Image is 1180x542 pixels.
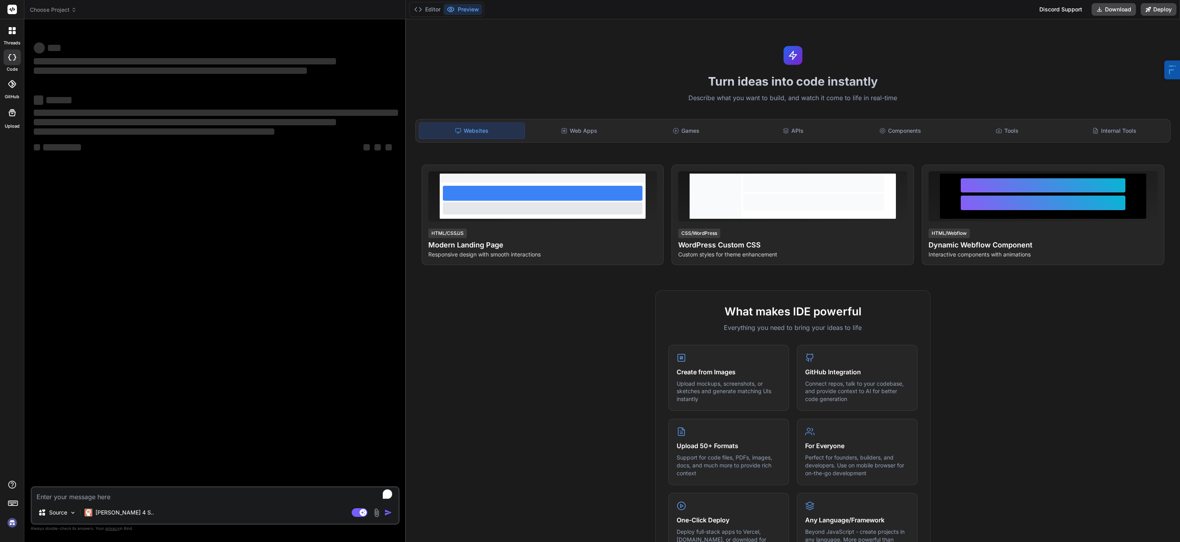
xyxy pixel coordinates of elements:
[5,123,20,130] label: Upload
[34,95,43,105] span: ‌
[385,144,392,150] span: ‌
[428,240,657,251] h4: Modern Landing Page
[444,4,482,15] button: Preview
[46,97,72,103] span: ‌
[419,123,525,139] div: Websites
[384,509,392,516] img: icon
[677,380,781,403] p: Upload mockups, screenshots, or sketches and generate matching UIs instantly
[372,508,381,517] img: attachment
[677,367,781,377] h4: Create from Images
[678,240,907,251] h4: WordPress Custom CSS
[34,42,45,53] span: ‌
[411,4,444,15] button: Editor
[4,40,20,46] label: threads
[34,144,40,150] span: ‌
[411,93,1175,103] p: Describe what you want to build, and watch it come to life in real-time
[105,526,119,531] span: privacy
[6,516,19,529] img: signin
[633,123,739,139] div: Games
[34,128,274,135] span: ‌
[428,251,657,258] p: Responsive design with smooth interactions
[848,123,953,139] div: Components
[49,509,67,516] p: Source
[677,515,781,525] h4: One-Click Deploy
[34,58,336,64] span: ‌
[5,93,19,100] label: GitHub
[34,68,307,74] span: ‌
[95,509,154,516] p: [PERSON_NAME] 4 S..
[805,367,909,377] h4: GitHub Integration
[929,251,1158,258] p: Interactive components with animations
[1092,3,1136,16] button: Download
[805,515,909,525] h4: Any Language/Framework
[34,119,336,125] span: ‌
[30,6,77,14] span: Choose Project
[527,123,632,139] div: Web Apps
[1141,3,1176,16] button: Deploy
[31,525,400,532] p: Always double-check its answers. Your in Bind
[954,123,1060,139] div: Tools
[678,229,720,238] div: CSS/WordPress
[70,509,76,516] img: Pick Models
[805,380,909,403] p: Connect repos, talk to your codebase, and provide context to AI for better code generation
[34,110,398,116] span: ‌
[32,487,398,502] textarea: To enrich screen reader interactions, please activate Accessibility in Grammarly extension settings
[677,441,781,450] h4: Upload 50+ Formats
[7,66,18,73] label: code
[84,509,92,516] img: Claude 4 Sonnet
[374,144,381,150] span: ‌
[741,123,846,139] div: APIs
[805,441,909,450] h4: For Everyone
[1062,123,1167,139] div: Internal Tools
[363,144,370,150] span: ‌
[929,229,970,238] div: HTML/Webflow
[805,454,909,477] p: Perfect for founders, builders, and developers. Use on mobile browser for on-the-go development
[428,229,467,238] div: HTML/CSS/JS
[1035,3,1087,16] div: Discord Support
[668,303,918,320] h2: What makes IDE powerful
[48,45,61,51] span: ‌
[677,454,781,477] p: Support for code files, PDFs, images, docs, and much more to provide rich context
[929,240,1158,251] h4: Dynamic Webflow Component
[678,251,907,258] p: Custom styles for theme enhancement
[411,74,1175,88] h1: Turn ideas into code instantly
[43,144,81,150] span: ‌
[668,323,918,332] p: Everything you need to bring your ideas to life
